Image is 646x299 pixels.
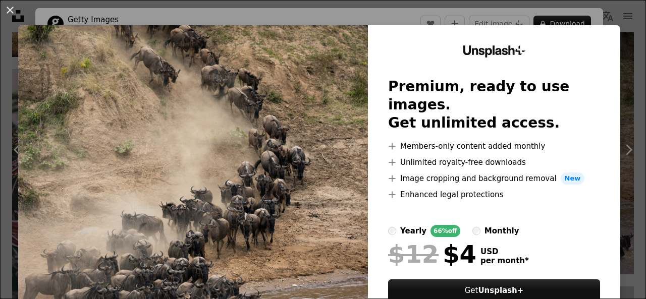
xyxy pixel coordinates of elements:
li: Members-only content added monthly [388,140,600,152]
input: yearly66%off [388,227,396,235]
span: per month * [480,256,529,265]
input: monthly [472,227,480,235]
div: monthly [484,225,519,237]
li: Unlimited royalty-free downloads [388,156,600,168]
div: yearly [400,225,426,237]
h2: Premium, ready to use images. Get unlimited access. [388,78,600,132]
strong: Unsplash+ [478,286,523,295]
li: Enhanced legal protections [388,189,600,201]
span: $12 [388,241,439,267]
li: Image cropping and background removal [388,172,600,185]
div: 66% off [430,225,460,237]
div: $4 [388,241,476,267]
span: USD [480,247,529,256]
span: New [561,172,585,185]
